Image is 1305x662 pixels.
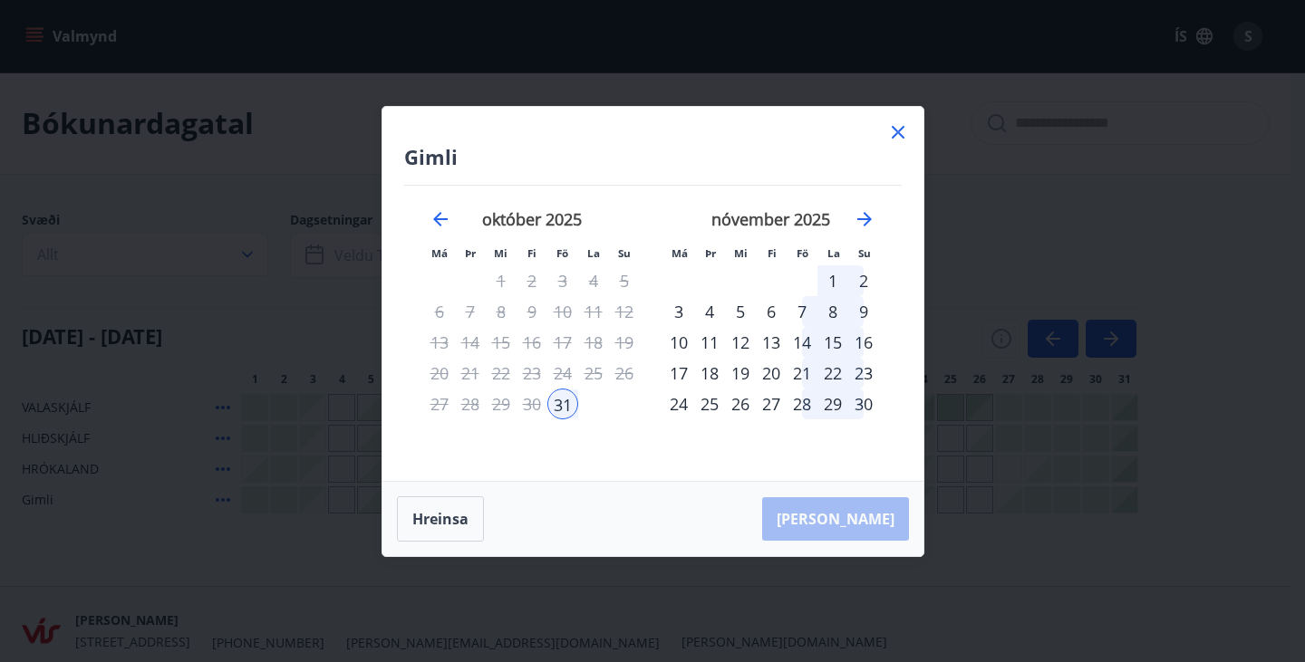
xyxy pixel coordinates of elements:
[424,296,455,327] td: Not available. mánudagur, 6. október 2025
[725,296,756,327] td: Choose miðvikudagur, 5. nóvember 2025 as your check-out date. It’s available.
[547,265,578,296] td: Not available. föstudagur, 3. október 2025
[817,389,848,419] div: 29
[486,327,517,358] td: Not available. miðvikudagur, 15. október 2025
[768,246,777,260] small: Fi
[711,208,830,230] strong: nóvember 2025
[663,358,694,389] td: Choose mánudagur, 17. nóvember 2025 as your check-out date. It’s available.
[547,389,578,419] div: 31
[547,358,578,389] td: Not available. föstudagur, 24. október 2025
[404,186,902,459] div: Calendar
[404,143,902,170] h4: Gimli
[430,208,451,230] div: Move backward to switch to the previous month.
[455,389,486,419] td: Not available. þriðjudagur, 28. október 2025
[663,358,694,389] div: 17
[817,296,848,327] div: 8
[578,358,609,389] td: Not available. laugardagur, 25. október 2025
[797,246,808,260] small: Fö
[756,296,787,327] td: Choose fimmtudagur, 6. nóvember 2025 as your check-out date. It’s available.
[694,327,725,358] div: 11
[848,296,879,327] div: 9
[756,358,787,389] div: 20
[848,389,879,419] td: Choose sunnudagur, 30. nóvember 2025 as your check-out date. It’s available.
[817,265,848,296] td: Choose laugardagur, 1. nóvember 2025 as your check-out date. It’s available.
[725,358,756,389] td: Choose miðvikudagur, 19. nóvember 2025 as your check-out date. It’s available.
[787,389,817,419] td: Choose föstudagur, 28. nóvember 2025 as your check-out date. It’s available.
[609,358,640,389] td: Not available. sunnudagur, 26. október 2025
[578,265,609,296] td: Not available. laugardagur, 4. október 2025
[756,389,787,419] div: 27
[705,246,716,260] small: Þr
[848,327,879,358] td: Choose sunnudagur, 16. nóvember 2025 as your check-out date. It’s available.
[547,327,578,358] td: Not available. föstudagur, 17. október 2025
[694,358,725,389] td: Choose þriðjudagur, 18. nóvember 2025 as your check-out date. It’s available.
[848,358,879,389] td: Choose sunnudagur, 23. nóvember 2025 as your check-out date. It’s available.
[486,389,517,419] td: Not available. miðvikudagur, 29. október 2025
[787,296,817,327] td: Choose föstudagur, 7. nóvember 2025 as your check-out date. It’s available.
[618,246,631,260] small: Su
[817,389,848,419] td: Choose laugardagur, 29. nóvember 2025 as your check-out date. It’s available.
[547,296,578,327] td: Not available. föstudagur, 10. október 2025
[734,246,748,260] small: Mi
[482,208,582,230] strong: október 2025
[494,246,507,260] small: Mi
[609,265,640,296] td: Not available. sunnudagur, 5. október 2025
[817,358,848,389] td: Choose laugardagur, 22. nóvember 2025 as your check-out date. It’s available.
[424,327,455,358] td: Not available. mánudagur, 13. október 2025
[756,358,787,389] td: Choose fimmtudagur, 20. nóvember 2025 as your check-out date. It’s available.
[817,327,848,358] div: 15
[486,296,517,327] td: Not available. miðvikudagur, 8. október 2025
[787,358,817,389] td: Choose föstudagur, 21. nóvember 2025 as your check-out date. It’s available.
[486,358,517,389] td: Not available. miðvikudagur, 22. október 2025
[787,327,817,358] div: 14
[694,389,725,419] div: 25
[817,358,848,389] div: 22
[756,327,787,358] td: Choose fimmtudagur, 13. nóvember 2025 as your check-out date. It’s available.
[848,265,879,296] div: 2
[556,246,568,260] small: Fö
[455,327,486,358] td: Not available. þriðjudagur, 14. október 2025
[517,296,547,327] td: Not available. fimmtudagur, 9. október 2025
[848,327,879,358] div: 16
[725,327,756,358] td: Choose miðvikudagur, 12. nóvember 2025 as your check-out date. It’s available.
[858,246,871,260] small: Su
[694,327,725,358] td: Choose þriðjudagur, 11. nóvember 2025 as your check-out date. It’s available.
[587,246,600,260] small: La
[663,389,694,419] div: 24
[848,265,879,296] td: Choose sunnudagur, 2. nóvember 2025 as your check-out date. It’s available.
[725,389,756,419] td: Choose miðvikudagur, 26. nóvember 2025 as your check-out date. It’s available.
[547,389,578,419] td: Selected as start date. föstudagur, 31. október 2025
[848,296,879,327] td: Choose sunnudagur, 9. nóvember 2025 as your check-out date. It’s available.
[424,389,455,419] td: Not available. mánudagur, 27. október 2025
[725,389,756,419] div: 26
[817,265,848,296] div: 1
[694,296,725,327] td: Choose þriðjudagur, 4. nóvember 2025 as your check-out date. It’s available.
[787,327,817,358] td: Choose föstudagur, 14. nóvember 2025 as your check-out date. It’s available.
[609,327,640,358] td: Not available. sunnudagur, 19. október 2025
[578,327,609,358] td: Not available. laugardagur, 18. október 2025
[486,265,517,296] td: Not available. miðvikudagur, 1. október 2025
[455,296,486,327] td: Not available. þriðjudagur, 7. október 2025
[854,208,875,230] div: Move forward to switch to the next month.
[663,327,694,358] div: 10
[397,496,484,542] button: Hreinsa
[517,327,547,358] td: Not available. fimmtudagur, 16. október 2025
[455,358,486,389] td: Not available. þriðjudagur, 21. október 2025
[517,389,547,419] td: Not available. fimmtudagur, 30. október 2025
[756,296,787,327] div: 6
[527,246,536,260] small: Fi
[848,358,879,389] div: 23
[694,296,725,327] div: 4
[725,358,756,389] div: 19
[578,296,609,327] td: Not available. laugardagur, 11. október 2025
[424,358,455,389] td: Not available. mánudagur, 20. október 2025
[663,389,694,419] td: Choose mánudagur, 24. nóvember 2025 as your check-out date. It’s available.
[547,358,578,389] div: Aðeins útritun í boði
[547,265,578,296] div: Aðeins útritun í boði
[725,296,756,327] div: 5
[465,246,476,260] small: Þr
[756,327,787,358] div: 13
[787,389,817,419] div: 28
[431,246,448,260] small: Má
[817,296,848,327] td: Choose laugardagur, 8. nóvember 2025 as your check-out date. It’s available.
[609,296,640,327] td: Not available. sunnudagur, 12. október 2025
